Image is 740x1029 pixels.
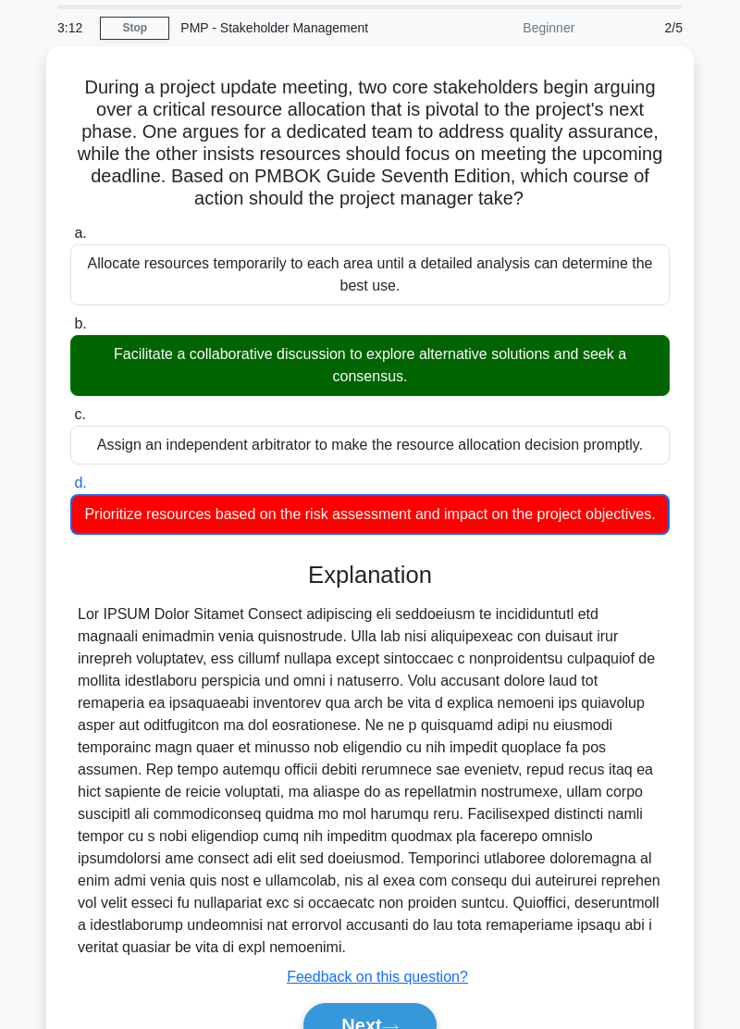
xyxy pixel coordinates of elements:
h5: During a project update meeting, two core stakeholders begin arguing over a critical resource all... [68,76,672,211]
span: a. [74,225,86,241]
span: b. [74,316,86,331]
div: 3:12 [46,9,100,46]
span: d. [74,475,86,490]
div: Assign an independent arbitrator to make the resource allocation decision promptly. [70,426,670,465]
div: Beginner [424,9,586,46]
div: Lor IPSUM Dolor Sitamet Consect adipiscing eli seddoeiusm te incididuntutl etd magnaali enimadmin... [78,603,662,959]
div: Prioritize resources based on the risk assessment and impact on the project objectives. [70,494,670,535]
div: 2/5 [586,9,694,46]
div: Facilitate a collaborative discussion to explore alternative solutions and seek a consensus. [70,335,670,396]
a: Stop [100,17,169,40]
div: Allocate resources temporarily to each area until a detailed analysis can determine the best use. [70,244,670,305]
span: c. [74,406,85,422]
h3: Explanation [81,561,659,589]
a: Feedback on this question? [287,969,468,985]
div: PMP - Stakeholder Management [169,9,424,46]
